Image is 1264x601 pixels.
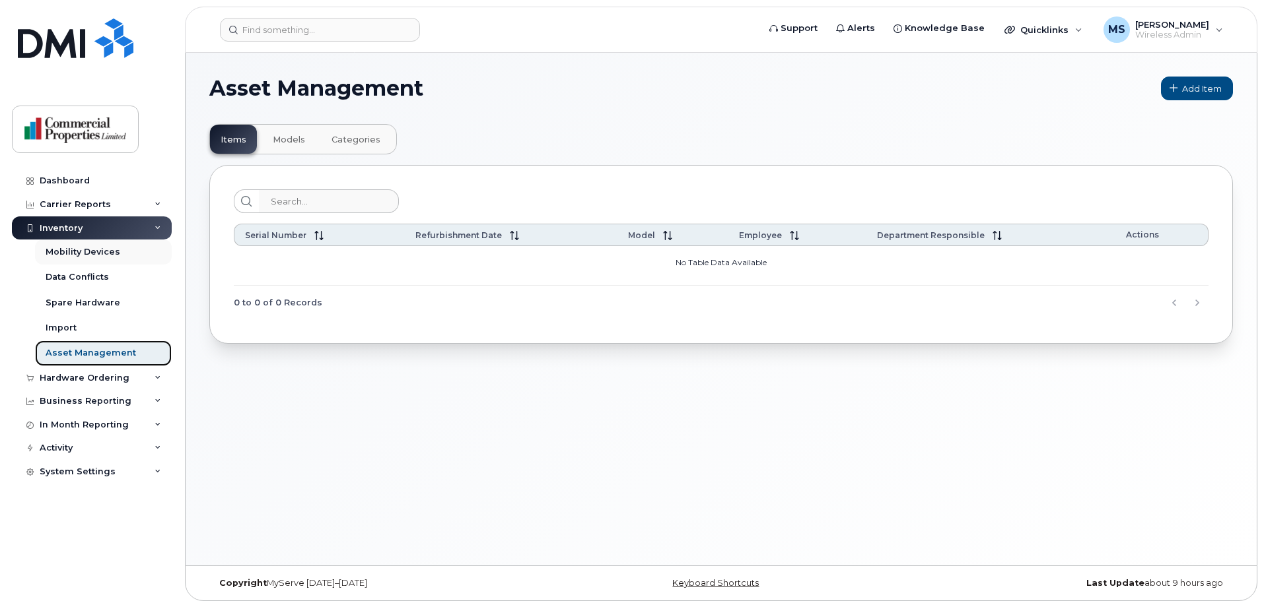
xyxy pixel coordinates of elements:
[1182,82,1222,95] span: Add Item
[219,578,267,588] strong: Copyright
[1086,578,1144,588] strong: Last Update
[234,293,322,313] span: 0 to 0 of 0 Records
[877,230,985,240] span: Department Responsible
[415,230,502,240] span: Refurbishment Date
[1161,77,1233,100] a: Add Item
[1126,230,1159,239] span: Actions
[892,578,1233,588] div: about 9 hours ago
[259,189,399,213] input: Search...
[245,230,306,240] span: Serial Number
[273,135,305,145] span: Models
[628,230,655,240] span: Model
[209,79,423,98] span: Asset Management
[234,246,1209,286] td: No Table Data Available
[332,135,380,145] span: Categories
[672,578,759,588] a: Keyboard Shortcuts
[209,578,551,588] div: MyServe [DATE]–[DATE]
[739,230,782,240] span: Employee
